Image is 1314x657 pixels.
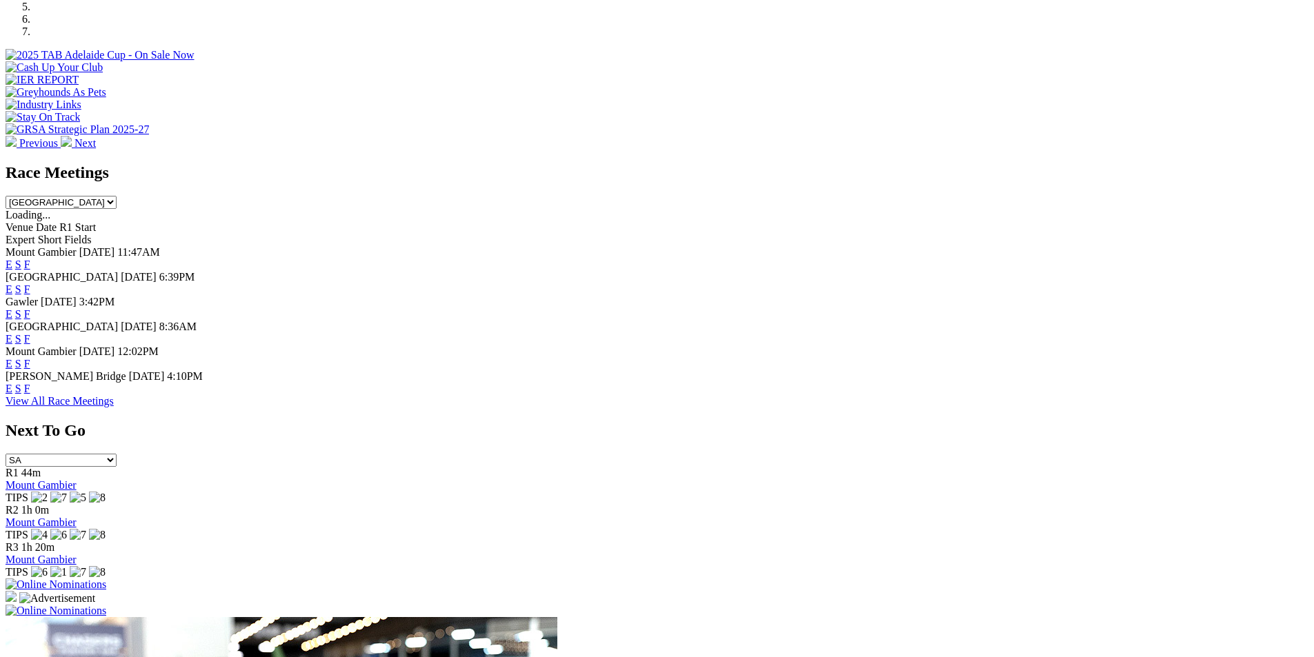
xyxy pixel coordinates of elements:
a: E [6,383,12,394]
img: Online Nominations [6,605,106,617]
span: Previous [19,137,58,149]
span: Next [74,137,96,149]
span: 3:42PM [79,296,115,307]
span: [DATE] [41,296,77,307]
span: [DATE] [129,370,165,382]
span: 4:10PM [167,370,203,382]
span: [DATE] [79,345,115,357]
span: [DATE] [79,246,115,258]
span: [DATE] [121,271,157,283]
a: F [24,358,30,370]
span: R2 [6,504,19,516]
img: 6 [50,529,67,541]
a: Next [61,137,96,149]
img: Advertisement [19,592,95,605]
a: Mount Gambier [6,479,77,491]
span: 8:36AM [159,321,197,332]
img: Stay On Track [6,111,80,123]
span: 11:47AM [117,246,160,258]
a: F [24,333,30,345]
img: 8 [89,529,106,541]
a: View All Race Meetings [6,395,114,407]
span: [DATE] [121,321,157,332]
a: F [24,283,30,295]
span: 44m [21,467,41,478]
a: F [24,308,30,320]
span: TIPS [6,566,28,578]
span: Gawler [6,296,38,307]
a: Mount Gambier [6,516,77,528]
span: Short [38,234,62,245]
span: [GEOGRAPHIC_DATA] [6,271,118,283]
img: 15187_Greyhounds_GreysPlayCentral_Resize_SA_WebsiteBanner_300x115_2025.jpg [6,591,17,602]
span: Venue [6,221,33,233]
img: 7 [70,529,86,541]
a: F [24,383,30,394]
span: 1h 20m [21,541,54,553]
a: S [15,283,21,295]
span: [PERSON_NAME] Bridge [6,370,126,382]
img: 2025 TAB Adelaide Cup - On Sale Now [6,49,195,61]
span: [GEOGRAPHIC_DATA] [6,321,118,332]
img: 6 [31,566,48,578]
img: chevron-right-pager-white.svg [61,136,72,147]
a: E [6,358,12,370]
a: Mount Gambier [6,554,77,565]
a: S [15,333,21,345]
img: 5 [70,492,86,504]
img: 7 [70,566,86,578]
img: Online Nominations [6,578,106,591]
span: Mount Gambier [6,246,77,258]
span: Date [36,221,57,233]
a: S [15,383,21,394]
a: F [24,259,30,270]
img: Greyhounds As Pets [6,86,106,99]
a: E [6,333,12,345]
span: 1h 0m [21,504,49,516]
a: S [15,358,21,370]
h2: Race Meetings [6,163,1308,182]
span: Loading... [6,209,50,221]
span: R1 Start [59,221,96,233]
span: 12:02PM [117,345,159,357]
span: Expert [6,234,35,245]
a: E [6,308,12,320]
h2: Next To Go [6,421,1308,440]
span: Mount Gambier [6,345,77,357]
a: E [6,259,12,270]
img: 2 [31,492,48,504]
img: 4 [31,529,48,541]
a: S [15,308,21,320]
img: 7 [50,492,67,504]
img: chevron-left-pager-white.svg [6,136,17,147]
img: Industry Links [6,99,81,111]
span: R3 [6,541,19,553]
img: IER REPORT [6,74,79,86]
span: R1 [6,467,19,478]
span: TIPS [6,492,28,503]
a: S [15,259,21,270]
img: GRSA Strategic Plan 2025-27 [6,123,149,136]
img: 1 [50,566,67,578]
img: 8 [89,492,106,504]
span: Fields [64,234,91,245]
a: Previous [6,137,61,149]
span: 6:39PM [159,271,195,283]
img: 8 [89,566,106,578]
span: TIPS [6,529,28,540]
a: E [6,283,12,295]
img: Cash Up Your Club [6,61,103,74]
